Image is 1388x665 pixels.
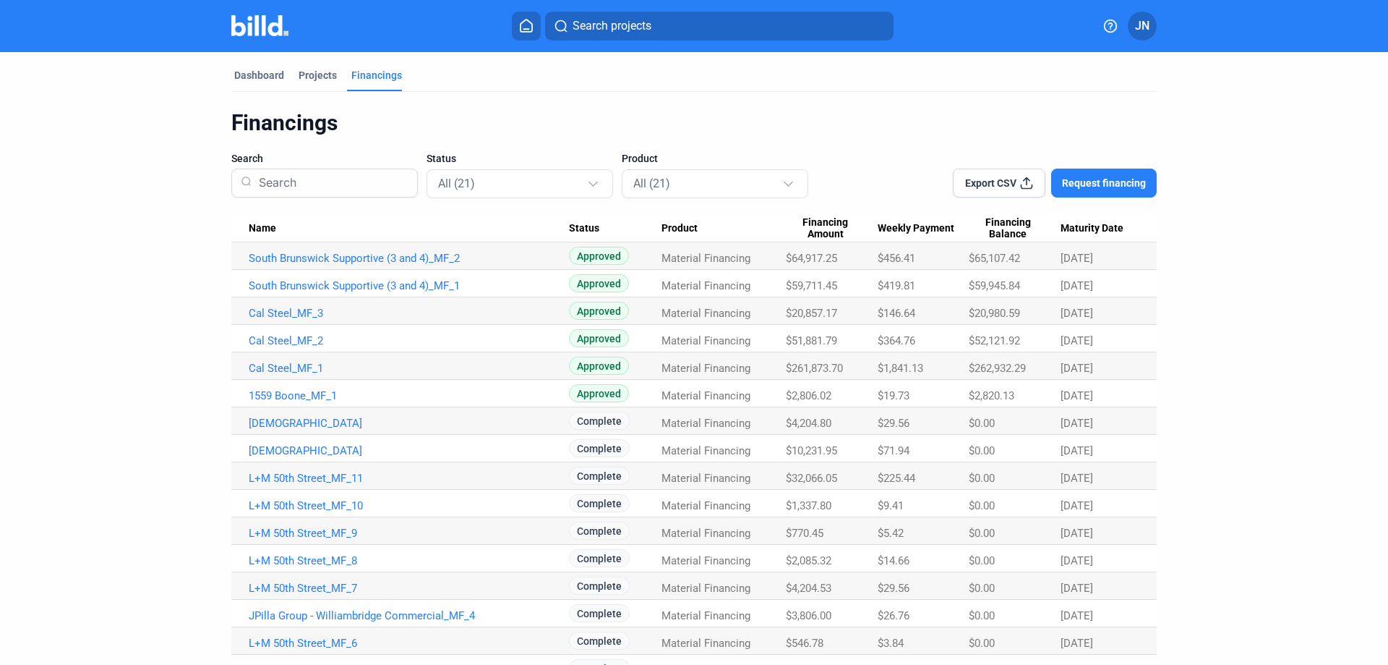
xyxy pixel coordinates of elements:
[573,17,651,35] span: Search projects
[249,499,569,512] a: L+M 50th Street_MF_10
[661,609,750,622] span: Material Financing
[249,472,569,485] a: L+M 50th Street_MF_11
[953,169,1045,198] button: Export CSV
[234,68,284,82] div: Dashboard
[569,632,630,650] span: Complete
[569,302,629,320] span: Approved
[969,362,1026,375] span: $262,932.29
[786,499,831,512] span: $1,337.80
[969,307,1020,320] span: $20,980.59
[661,637,750,650] span: Material Financing
[969,472,995,485] span: $0.00
[249,417,569,430] a: [DEMOGRAPHIC_DATA]
[249,222,276,235] span: Name
[661,527,750,540] span: Material Financing
[569,522,630,540] span: Complete
[969,444,995,457] span: $0.00
[969,216,1061,241] div: Financing Balance
[1061,527,1093,540] span: [DATE]
[622,151,658,166] span: Product
[878,554,909,567] span: $14.66
[969,637,995,650] span: $0.00
[249,582,569,595] a: L+M 50th Street_MF_7
[969,279,1020,292] span: $59,945.84
[249,389,569,402] a: 1559 Boone_MF_1
[569,604,630,622] span: Complete
[661,472,750,485] span: Material Financing
[299,68,337,82] div: Projects
[786,417,831,430] span: $4,204.80
[661,222,698,235] span: Product
[1061,389,1093,402] span: [DATE]
[661,444,750,457] span: Material Financing
[1061,279,1093,292] span: [DATE]
[1061,334,1093,347] span: [DATE]
[661,499,750,512] span: Material Financing
[878,362,923,375] span: $1,841.13
[1061,362,1093,375] span: [DATE]
[969,252,1020,265] span: $65,107.42
[878,527,904,540] span: $5.42
[786,216,878,241] div: Financing Amount
[1061,472,1093,485] span: [DATE]
[1062,176,1146,190] span: Request financing
[569,329,629,347] span: Approved
[1061,554,1093,567] span: [DATE]
[569,274,629,292] span: Approved
[786,444,837,457] span: $10,231.95
[661,279,750,292] span: Material Financing
[569,577,630,595] span: Complete
[969,554,995,567] span: $0.00
[1135,17,1149,35] span: JN
[969,334,1020,347] span: $52,121.92
[1061,609,1093,622] span: [DATE]
[249,527,569,540] a: L+M 50th Street_MF_9
[786,609,831,622] span: $3,806.00
[878,444,909,457] span: $71.94
[1061,307,1093,320] span: [DATE]
[878,499,904,512] span: $9.41
[661,334,750,347] span: Material Financing
[1061,499,1093,512] span: [DATE]
[786,307,837,320] span: $20,857.17
[661,582,750,595] span: Material Financing
[1061,222,1139,235] div: Maturity Date
[351,68,402,82] div: Financings
[786,637,823,650] span: $546.78
[786,362,843,375] span: $261,873.70
[1061,417,1093,430] span: [DATE]
[661,554,750,567] span: Material Financing
[569,467,630,485] span: Complete
[878,222,968,235] div: Weekly Payment
[661,417,750,430] span: Material Financing
[231,151,263,166] span: Search
[878,417,909,430] span: $29.56
[569,494,630,512] span: Complete
[1128,12,1157,41] button: JN
[969,582,995,595] span: $0.00
[786,389,831,402] span: $2,806.02
[249,279,569,292] a: South Brunswick Supportive (3 and 4)_MF_1
[569,549,630,567] span: Complete
[569,247,629,265] span: Approved
[661,222,786,235] div: Product
[1061,252,1093,265] span: [DATE]
[249,307,569,320] a: Cal Steel_MF_3
[661,362,750,375] span: Material Financing
[249,444,569,457] a: [DEMOGRAPHIC_DATA]
[1061,582,1093,595] span: [DATE]
[969,389,1014,402] span: $2,820.13
[969,499,995,512] span: $0.00
[661,252,750,265] span: Material Financing
[253,164,408,202] input: Search
[969,417,995,430] span: $0.00
[1061,222,1123,235] span: Maturity Date
[569,439,630,457] span: Complete
[249,252,569,265] a: South Brunswick Supportive (3 and 4)_MF_2
[965,176,1016,190] span: Export CSV
[969,527,995,540] span: $0.00
[786,582,831,595] span: $4,204.53
[786,527,823,540] span: $770.45
[569,384,629,402] span: Approved
[249,334,569,347] a: Cal Steel_MF_2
